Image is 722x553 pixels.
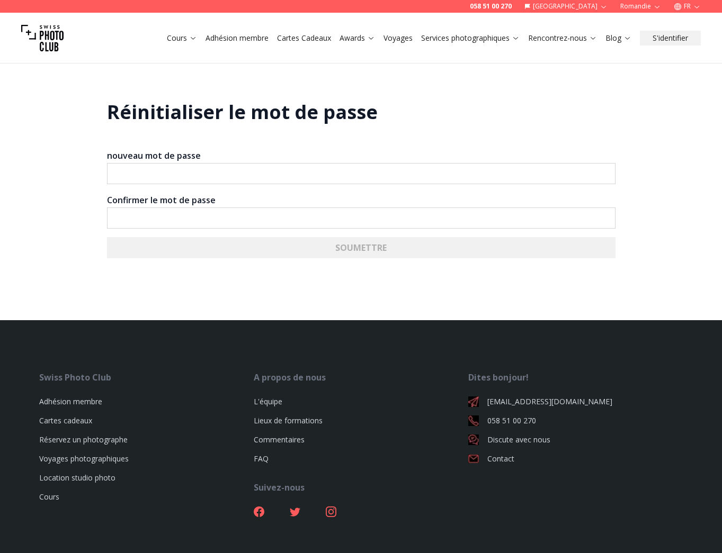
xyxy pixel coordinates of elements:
a: [EMAIL_ADDRESS][DOMAIN_NAME] [468,396,683,407]
strong: nouveau mot de passe [107,150,201,161]
div: Suivez-nous [254,481,468,494]
a: Voyages photographiques [39,454,129,464]
a: Rencontrez-nous [528,33,597,43]
a: Cours [39,492,59,502]
a: Voyages [384,33,413,43]
h1: Réinitialiser le mot de passe [107,102,616,123]
a: Contact [468,454,683,464]
a: L'équipe [254,396,282,406]
div: Dites bonjour! [468,371,683,384]
button: Rencontrez-nous [524,31,601,46]
a: Location studio photo [39,473,115,483]
a: Services photographiques [421,33,520,43]
input: Confirmer le mot de passe [107,207,616,229]
div: Swiss Photo Club [39,371,254,384]
div: A propos de nous [254,371,468,384]
b: SOUMETTRE [335,241,387,254]
img: Swiss photo club [21,17,64,59]
a: FAQ [254,454,269,464]
button: Cours [163,31,201,46]
button: Services photographiques [417,31,524,46]
a: Discute avec nous [468,434,683,445]
a: Cartes cadeaux [39,415,92,425]
button: Blog [601,31,636,46]
a: Blog [605,33,631,43]
a: Commentaires [254,434,305,445]
strong: Confirmer le mot de passe [107,194,216,206]
a: 058 51 00 270 [468,415,683,426]
a: Lieux de formations [254,415,323,425]
button: S'identifier [640,31,701,46]
a: Adhésion membre [206,33,269,43]
a: Adhésion membre [39,396,102,406]
a: Cartes Cadeaux [277,33,331,43]
a: 058 51 00 270 [470,2,512,11]
button: Voyages [379,31,417,46]
a: Réservez un photographe [39,434,128,445]
input: nouveau mot de passe [107,163,616,184]
button: Adhésion membre [201,31,273,46]
button: Cartes Cadeaux [273,31,335,46]
a: Cours [167,33,197,43]
button: SOUMETTRE [107,237,616,258]
a: Awards [340,33,375,43]
button: Awards [335,31,379,46]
